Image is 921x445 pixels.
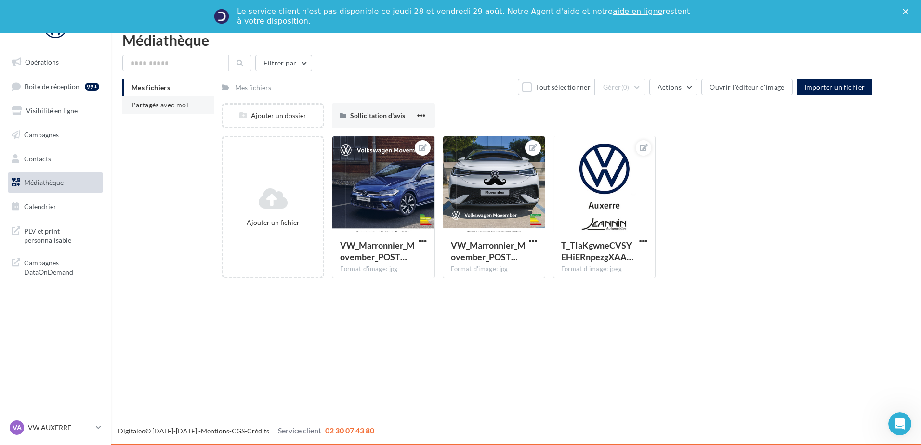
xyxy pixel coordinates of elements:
[118,427,374,435] span: © [DATE]-[DATE] - - -
[621,83,630,91] span: (0)
[6,76,105,97] a: Boîte de réception99+
[24,131,59,139] span: Campagnes
[518,79,595,95] button: Tout sélectionner
[6,196,105,217] a: Calendrier
[649,79,697,95] button: Actions
[561,265,647,274] div: Format d'image: jpeg
[122,33,909,47] div: Médiathèque
[8,419,103,437] a: VA VW AUXERRE
[6,252,105,281] a: Campagnes DataOnDemand
[903,9,912,14] div: Fermer
[451,240,526,262] span: VW_Marronnier_Movember_POST_ID5
[25,82,79,90] span: Boîte de réception
[132,101,188,109] span: Partagés avec moi
[350,111,405,119] span: Sollicitation d'avis
[340,240,415,262] span: VW_Marronnier_Movember_POST_POLO
[797,79,873,95] button: Importer un fichier
[24,178,64,186] span: Médiathèque
[888,412,911,435] iframe: Intercom live chat
[451,265,537,274] div: Format d'image: jpg
[6,125,105,145] a: Campagnes
[6,172,105,193] a: Médiathèque
[701,79,792,95] button: Ouvrir l'éditeur d'image
[201,427,229,435] a: Mentions
[613,7,662,16] a: aide en ligne
[26,106,78,115] span: Visibilité en ligne
[223,111,323,120] div: Ajouter un dossier
[561,240,633,262] span: T_TIaKgwneCVSYEHiERnpezgXAARfV0KYygXV1Go4U5xCsfxY0qQFUG2-D37LLauAVi2VNzzvryhToCMeA=s0
[595,79,645,95] button: Gérer(0)
[227,218,319,227] div: Ajouter un fichier
[13,423,22,432] span: VA
[132,83,170,92] span: Mes fichiers
[278,426,321,435] span: Service client
[340,265,426,274] div: Format d'image: jpg
[24,256,99,277] span: Campagnes DataOnDemand
[255,55,312,71] button: Filtrer par
[28,423,92,432] p: VW AUXERRE
[6,221,105,249] a: PLV et print personnalisable
[325,426,374,435] span: 02 30 07 43 80
[214,9,229,24] img: Profile image for Service-Client
[25,58,59,66] span: Opérations
[24,202,56,210] span: Calendrier
[118,427,145,435] a: Digitaleo
[24,224,99,245] span: PLV et print personnalisable
[232,427,245,435] a: CGS
[658,83,682,91] span: Actions
[235,83,271,92] div: Mes fichiers
[247,427,269,435] a: Crédits
[85,83,99,91] div: 99+
[24,154,51,162] span: Contacts
[6,101,105,121] a: Visibilité en ligne
[237,7,692,26] div: Le service client n'est pas disponible ce jeudi 28 et vendredi 29 août. Notre Agent d'aide et not...
[804,83,865,91] span: Importer un fichier
[6,52,105,72] a: Opérations
[6,149,105,169] a: Contacts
